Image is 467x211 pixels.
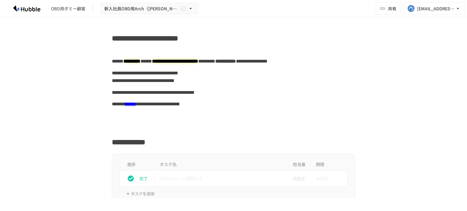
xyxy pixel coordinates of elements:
p: Archについて理解する [160,175,282,182]
th: 進捗 [120,159,155,171]
th: タスク名 [155,159,287,171]
span: 未設定 [288,175,305,182]
span: 共有 [388,5,396,12]
th: 期限 [311,159,348,171]
span: 未設定 [316,172,329,185]
div: OBD用ダミー顧客 [51,5,85,12]
button: 共有 [376,2,401,15]
button: タスクを追加 [124,189,156,199]
p: 完了 [139,175,152,182]
table: task table [119,159,348,187]
img: HzDRNkGCf7KYO4GfwKnzITak6oVsp5RHeZBEM1dQFiQ [7,4,46,13]
th: 担当者 [287,159,311,171]
button: status [125,172,137,185]
button: 新入社員OBD用Arch（[PERSON_NAME]） [100,3,198,15]
button: [EMAIL_ADDRESS][DOMAIN_NAME] [404,2,465,15]
div: [EMAIL_ADDRESS][DOMAIN_NAME] [417,5,455,12]
span: 新入社員OBD用Arch（[PERSON_NAME]） [104,5,179,12]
